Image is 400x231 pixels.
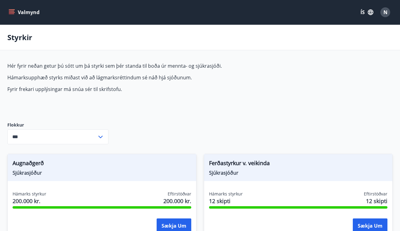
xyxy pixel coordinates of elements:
[209,159,388,169] span: Ferðastyrkur v. veikinda
[366,197,387,205] span: 12 skipti
[13,159,191,169] span: Augnaðgerð
[209,191,243,197] span: Hámarks styrkur
[378,5,393,20] button: N
[7,122,109,128] label: Flokkur
[209,169,388,176] span: Sjúkrasjóður
[7,62,297,69] p: Hér fyrir neðan getur þú sótt um þá styrki sem þér standa til boða úr mennta- og sjúkrasjóði.
[209,197,243,205] span: 12 skipti
[364,191,387,197] span: Eftirstöðvar
[13,169,191,176] span: Sjúkrasjóður
[168,191,191,197] span: Eftirstöðvar
[7,86,297,93] p: Fyrir frekari upplýsingar má snúa sér til skrifstofu.
[7,7,42,18] button: menu
[163,197,191,205] span: 200.000 kr.
[7,74,297,81] p: Hámarksupphæð styrks miðast við að lágmarksréttindum sé náð hjá sjóðunum.
[13,197,46,205] span: 200.000 kr.
[383,9,387,16] span: N
[357,7,377,18] button: ÍS
[13,191,46,197] span: Hámarks styrkur
[7,32,32,43] p: Styrkir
